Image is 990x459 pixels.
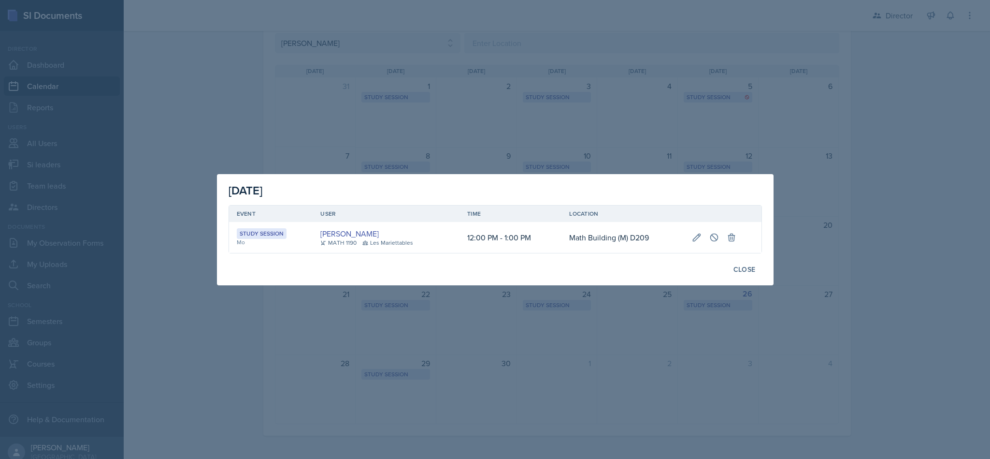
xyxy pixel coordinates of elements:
[459,222,561,253] td: 12:00 PM - 1:00 PM
[727,261,762,278] button: Close
[313,206,459,222] th: User
[320,238,357,247] div: MATH 1190
[561,206,684,222] th: Location
[229,206,313,222] th: Event
[459,206,561,222] th: Time
[237,228,287,239] div: Study Session
[320,228,379,239] a: [PERSON_NAME]
[733,266,756,273] div: Close
[237,238,305,247] div: Mo
[561,222,684,253] td: Math Building (M) D209
[362,238,413,247] div: Les Mariettables
[229,182,762,199] div: [DATE]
